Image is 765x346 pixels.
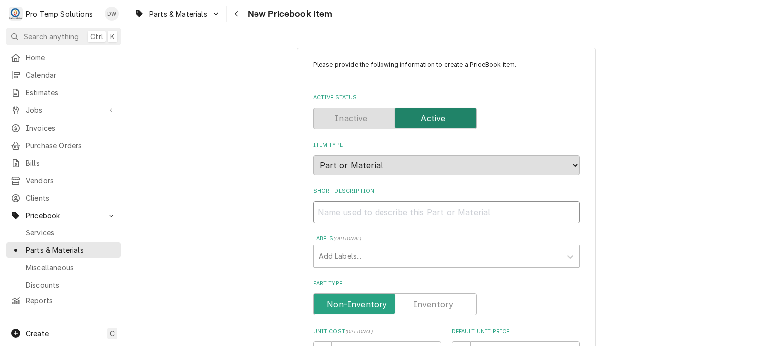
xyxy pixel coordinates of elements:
[110,328,115,339] span: C
[313,141,580,149] label: Item Type
[313,94,580,129] div: Active Status
[26,228,116,238] span: Services
[313,187,580,195] label: Short Description
[6,102,121,118] a: Go to Jobs
[313,94,580,102] label: Active Status
[345,329,373,334] span: ( optional )
[313,201,580,223] input: Name used to describe this Part or Material
[6,225,121,241] a: Services
[313,108,580,129] div: Active
[313,328,441,336] label: Unit Cost
[26,280,116,290] span: Discounts
[105,7,119,21] div: DW
[105,7,119,21] div: Dana Williams's Avatar
[245,7,333,21] span: New Pricebook Item
[313,235,580,267] div: Labels
[452,328,580,336] label: Default Unit Price
[110,31,115,42] span: K
[130,6,224,22] a: Go to Parts & Materials
[26,70,116,80] span: Calendar
[26,295,116,306] span: Reports
[6,67,121,83] a: Calendar
[26,105,101,115] span: Jobs
[313,235,580,243] label: Labels
[313,60,580,79] p: Please provide the following information to create a PriceBook item.
[313,280,580,288] label: Part Type
[6,259,121,276] a: Miscellaneous
[6,155,121,171] a: Bills
[26,158,116,168] span: Bills
[333,236,361,241] span: ( optional )
[26,210,101,221] span: Pricebook
[6,292,121,309] a: Reports
[9,7,23,21] div: Pro Temp Solutions's Avatar
[313,187,580,223] div: Short Description
[26,262,116,273] span: Miscellaneous
[26,9,93,19] div: Pro Temp Solutions
[26,52,116,63] span: Home
[6,49,121,66] a: Home
[26,140,116,151] span: Purchase Orders
[9,7,23,21] div: P
[26,245,116,255] span: Parts & Materials
[313,141,580,175] div: Item Type
[6,84,121,101] a: Estimates
[6,242,121,258] a: Parts & Materials
[6,137,121,154] a: Purchase Orders
[26,123,116,133] span: Invoices
[24,31,79,42] span: Search anything
[149,9,207,19] span: Parts & Materials
[6,28,121,45] button: Search anythingCtrlK
[26,193,116,203] span: Clients
[26,318,115,328] span: Help Center
[6,277,121,293] a: Discounts
[6,172,121,189] a: Vendors
[6,207,121,224] a: Go to Pricebook
[6,315,121,331] a: Go to Help Center
[313,280,580,315] div: Part Type
[6,120,121,136] a: Invoices
[26,175,116,186] span: Vendors
[26,329,49,338] span: Create
[90,31,103,42] span: Ctrl
[229,6,245,22] button: Navigate back
[26,87,116,98] span: Estimates
[6,190,121,206] a: Clients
